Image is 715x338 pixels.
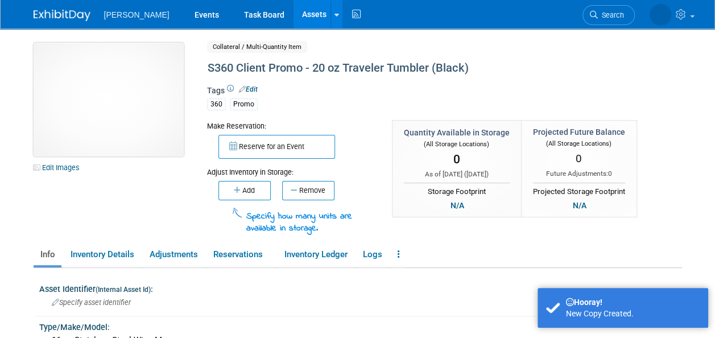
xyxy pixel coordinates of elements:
[453,152,460,166] span: 0
[218,135,335,159] button: Reserve for an Event
[466,170,486,178] span: [DATE]
[598,11,624,19] span: Search
[207,159,375,178] div: Adjust Inventory in Storage:
[282,181,334,200] button: Remove
[582,5,635,25] a: Search
[533,183,625,197] div: Projected Storage Footprint
[404,138,510,149] div: (All Storage Locations)
[206,245,275,265] a: Reservations
[204,58,634,79] div: S360 Client Promo - 20 oz Traveler Tumbler (Black)
[207,41,307,53] span: Collateral / Multi-Quantity Item
[52,298,131,307] span: Specify asset identifier
[569,199,590,212] div: N/A
[207,85,634,118] div: Tags
[64,245,140,265] a: Inventory Details
[218,181,271,200] button: Add
[566,308,700,319] div: New Copy Created.
[34,43,184,156] img: View Images
[230,98,258,110] div: Promo
[96,286,151,294] small: (Internal Asset Id)
[104,10,170,19] span: [PERSON_NAME]
[34,10,90,21] img: ExhibitDay
[447,199,468,212] div: N/A
[34,160,84,175] a: Edit Images
[34,245,61,265] a: Info
[608,170,612,178] span: 0
[650,4,671,26] img: Amber Vincent
[207,98,226,110] div: 360
[533,169,625,179] div: Future Adjustments:
[404,183,510,197] div: Storage Footprint
[239,85,258,93] a: Edit
[207,120,375,131] div: Make Reservation:
[404,170,510,179] div: As of [DATE] ( )
[533,126,625,138] div: Projected Future Balance
[576,152,582,165] span: 0
[143,245,204,265] a: Adjustments
[566,296,700,308] div: Hooray!
[39,319,691,333] div: Type/Make/Model:
[246,210,352,235] span: Specify how many units are available in storage.
[356,245,389,265] a: Logs
[404,127,510,138] div: Quantity Available in Storage
[533,138,625,149] div: (All Storage Locations)
[278,245,354,265] a: Inventory Ledger
[39,281,691,295] div: Asset Identifier :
